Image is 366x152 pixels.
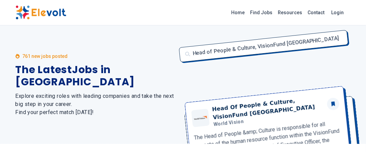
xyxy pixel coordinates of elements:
a: Resources [275,7,305,18]
a: Find Jobs [248,7,275,18]
p: 761 new jobs posted [22,53,68,60]
h2: Explore exciting roles with leading companies and take the next big step in your career. Find you... [16,92,175,116]
iframe: Chat Widget [332,120,366,152]
h1: The Latest Jobs in [GEOGRAPHIC_DATA] [16,64,175,88]
a: Contact [305,7,327,18]
img: Elevolt [16,5,66,20]
a: Home [229,7,248,18]
a: Login [327,6,348,19]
